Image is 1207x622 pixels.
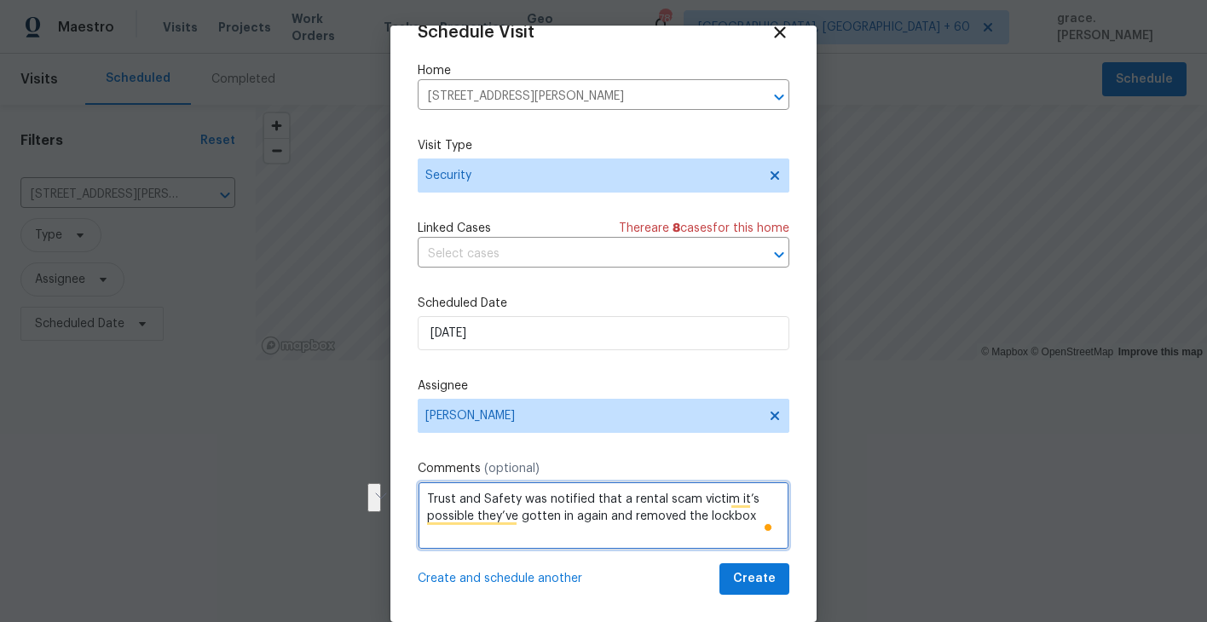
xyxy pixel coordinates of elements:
button: Create [719,563,789,595]
span: Create [733,568,776,590]
button: Open [767,243,791,267]
span: There are case s for this home [619,220,789,237]
span: Schedule Visit [418,24,534,41]
span: Security [425,167,757,184]
input: Enter in an address [418,84,742,110]
span: (optional) [484,463,540,475]
span: Create and schedule another [418,570,582,587]
label: Scheduled Date [418,295,789,312]
input: M/D/YYYY [418,316,789,350]
label: Comments [418,460,789,477]
label: Home [418,62,789,79]
span: Linked Cases [418,220,491,237]
span: [PERSON_NAME] [425,409,759,423]
input: Select cases [418,241,742,268]
textarea: To enrich screen reader interactions, please activate Accessibility in Grammarly extension settings [418,481,789,550]
span: 8 [673,222,680,234]
button: Open [767,85,791,109]
span: Close [771,23,789,42]
label: Visit Type [418,137,789,154]
label: Assignee [418,377,789,395]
